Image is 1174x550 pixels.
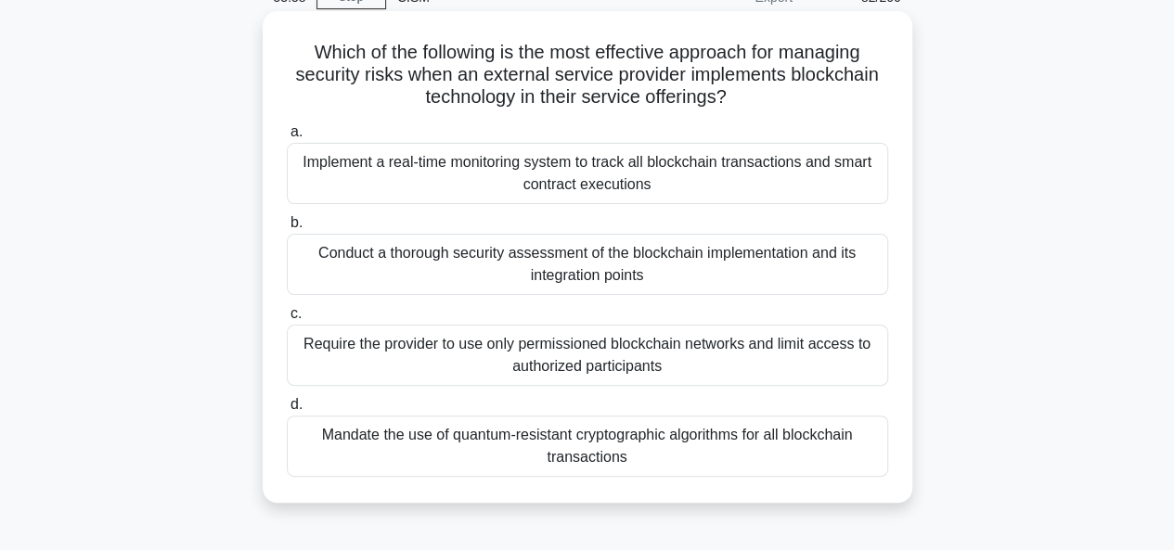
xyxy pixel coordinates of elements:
[290,214,303,230] span: b.
[287,416,888,477] div: Mandate the use of quantum-resistant cryptographic algorithms for all blockchain transactions
[290,123,303,139] span: a.
[287,143,888,204] div: Implement a real-time monitoring system to track all blockchain transactions and smart contract e...
[285,41,890,109] h5: Which of the following is the most effective approach for managing security risks when an externa...
[290,305,302,321] span: c.
[287,325,888,386] div: Require the provider to use only permissioned blockchain networks and limit access to authorized ...
[287,234,888,295] div: Conduct a thorough security assessment of the blockchain implementation and its integration points
[290,396,303,412] span: d.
